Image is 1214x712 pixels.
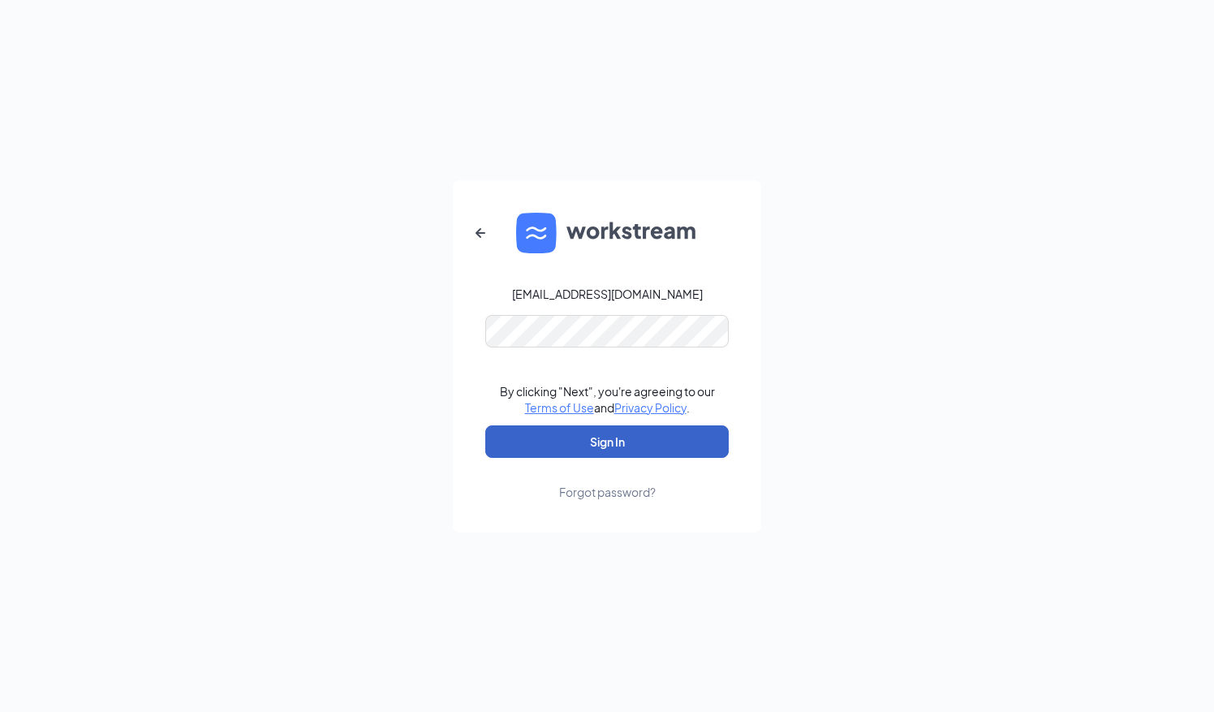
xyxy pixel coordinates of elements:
a: Privacy Policy [614,400,687,415]
a: Forgot password? [559,458,656,500]
div: By clicking "Next", you're agreeing to our and . [500,383,715,416]
div: [EMAIL_ADDRESS][DOMAIN_NAME] [512,286,703,302]
button: ArrowLeftNew [461,214,500,252]
a: Terms of Use [525,400,594,415]
div: Forgot password? [559,484,656,500]
svg: ArrowLeftNew [471,223,490,243]
img: WS logo and Workstream text [516,213,698,253]
button: Sign In [485,425,729,458]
